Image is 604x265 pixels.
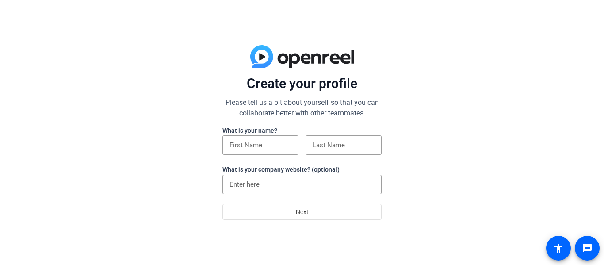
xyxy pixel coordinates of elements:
img: blue-gradient.svg [250,45,354,68]
span: Next [296,204,309,220]
label: What is your name? [222,127,277,134]
input: Enter here [229,179,375,190]
p: Create your profile [222,75,382,92]
button: Next [222,204,382,220]
input: Last Name [313,140,375,150]
mat-icon: accessibility [553,243,564,253]
p: Please tell us a bit about yourself so that you can collaborate better with other teammates. [222,97,382,119]
label: What is your company website? (optional) [222,166,340,173]
mat-icon: message [582,243,593,253]
input: First Name [229,140,291,150]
